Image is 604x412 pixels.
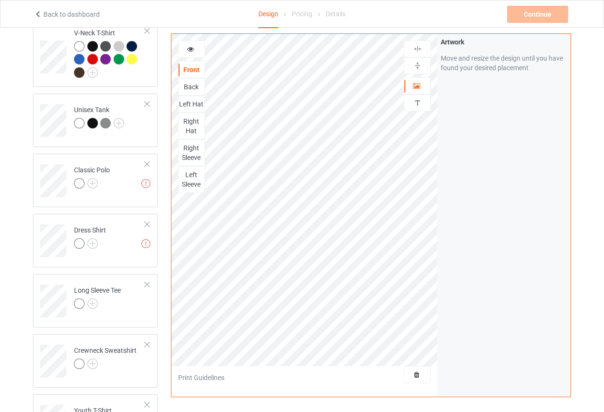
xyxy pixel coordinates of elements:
div: Print Guidelines [178,373,224,382]
div: Left Hat [179,99,204,109]
div: Front [179,65,204,74]
div: Right Hat [179,116,204,136]
div: Dress Shirt [33,214,158,267]
div: Details [326,0,346,27]
img: heather_texture.png [100,118,111,128]
div: Classic Polo [33,154,158,207]
img: svg+xml;base64,PD94bWwgdmVyc2lvbj0iMS4wIiBlbmNvZGluZz0iVVRGLTgiPz4KPHN2ZyB3aWR0aD0iMjJweCIgaGVpZ2... [87,67,98,78]
div: Back [179,82,204,92]
div: Left Sleeve [179,170,204,189]
img: svg+xml;base64,PD94bWwgdmVyc2lvbj0iMS4wIiBlbmNvZGluZz0iVVRGLTgiPz4KPHN2ZyB3aWR0aD0iMjJweCIgaGVpZ2... [87,298,98,309]
div: Pricing [292,0,312,27]
img: svg+xml;base64,PD94bWwgdmVyc2lvbj0iMS4wIiBlbmNvZGluZz0iVVRGLTgiPz4KPHN2ZyB3aWR0aD0iMjJweCIgaGVpZ2... [87,178,98,189]
div: Long Sleeve Tee [74,285,121,308]
div: Classic Polo [74,165,110,188]
div: Design [258,0,278,28]
img: svg%3E%0A [413,44,422,53]
img: svg+xml;base64,PD94bWwgdmVyc2lvbj0iMS4wIiBlbmNvZGluZz0iVVRGLTgiPz4KPHN2ZyB3aWR0aD0iMjJweCIgaGVpZ2... [87,238,98,249]
div: Move and resize the design until you have found your desired placement [441,53,567,73]
img: svg%3E%0A [413,61,422,70]
img: svg%3E%0A [413,98,422,107]
div: Unisex Tank [33,94,158,147]
img: svg+xml;base64,PD94bWwgdmVyc2lvbj0iMS4wIiBlbmNvZGluZz0iVVRGLTgiPz4KPHN2ZyB3aWR0aD0iMjJweCIgaGVpZ2... [114,118,124,128]
div: V-Neck T-Shirt [33,21,158,87]
img: svg+xml;base64,PD94bWwgdmVyc2lvbj0iMS4wIiBlbmNvZGluZz0iVVRGLTgiPz4KPHN2ZyB3aWR0aD0iMjJweCIgaGVpZ2... [87,359,98,369]
img: exclamation icon [141,239,150,248]
div: Crewneck Sweatshirt [33,334,158,388]
div: Right Sleeve [179,143,204,162]
div: Long Sleeve Tee [33,274,158,327]
img: exclamation icon [141,179,150,188]
a: Back to dashboard [34,11,100,18]
div: Crewneck Sweatshirt [74,346,137,369]
div: Dress Shirt [74,225,106,248]
div: V-Neck T-Shirt [74,28,145,77]
div: Unisex Tank [74,105,124,128]
div: Artwork [441,37,567,47]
